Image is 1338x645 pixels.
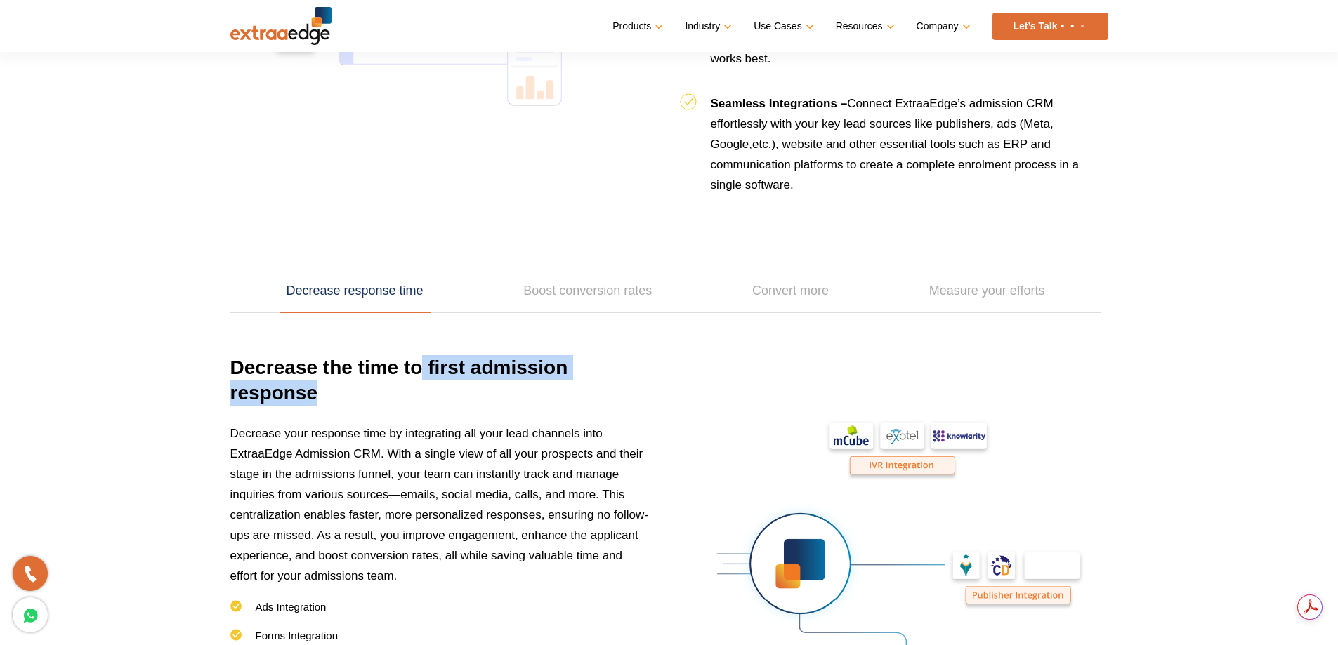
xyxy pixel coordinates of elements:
[711,97,848,110] b: Seamless Integrations –
[516,270,659,313] a: Boost conversion rates
[230,355,652,423] h3: Decrease the time to first admission response
[280,270,431,313] a: Decrease response time
[836,16,892,36] a: Resources
[230,600,652,629] li: Ads Integration
[917,16,968,36] a: Company
[992,13,1108,40] a: Let’s Talk
[230,427,648,583] span: Decrease your response time by integrating all your lead channels into ExtraaEdge Admission CRM. ...
[711,97,1079,192] span: Connect ExtraaEdge’s admission CRM effortlessly with your key lead sources like publishers, ads (...
[685,16,729,36] a: Industry
[754,16,811,36] a: Use Cases
[612,16,660,36] a: Products
[922,270,1052,313] a: Measure your efforts
[745,270,836,313] a: Convert more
